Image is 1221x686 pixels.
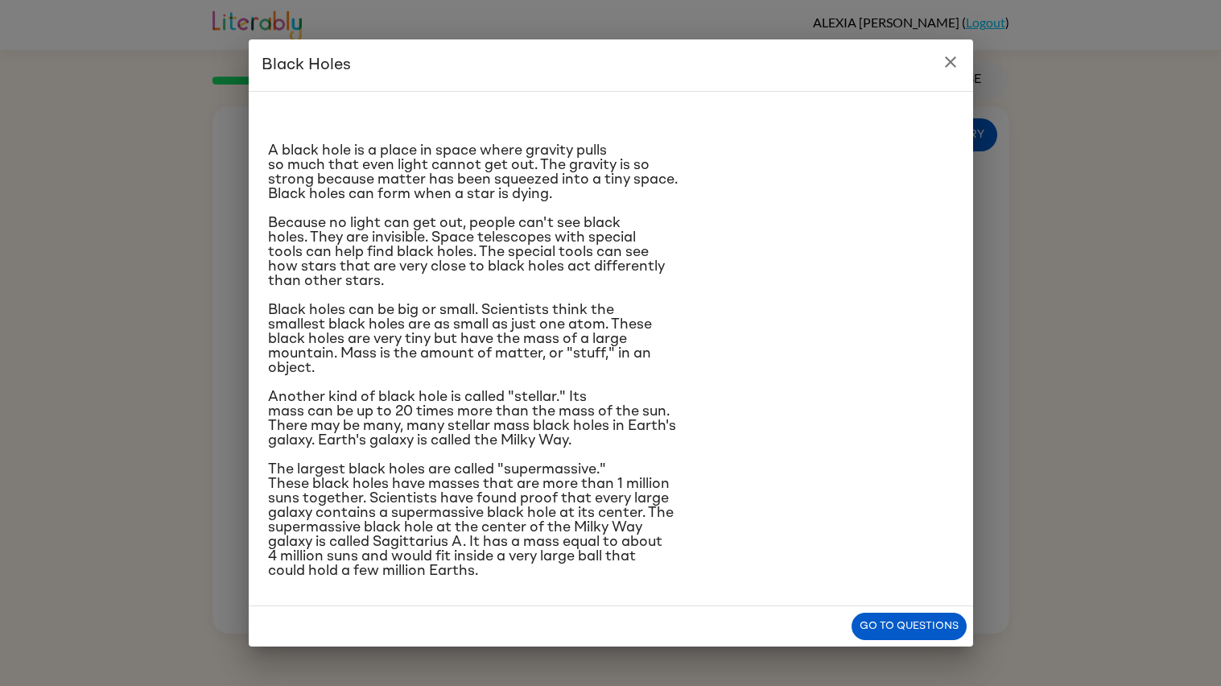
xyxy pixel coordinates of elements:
h2: Black Holes [249,39,973,91]
span: Black holes can be big or small. Scientists think the smallest black holes are as small as just o... [268,303,652,375]
button: close [934,46,967,78]
span: Another kind of black hole is called "stellar." Its mass can be up to 20 times more than the mass... [268,390,676,448]
span: A black hole is a place in space where gravity pulls so much that even light cannot get out. The ... [268,143,678,201]
span: The largest black holes are called "supermassive." These black holes have masses that are more th... [268,462,674,578]
button: Go to questions [852,613,967,641]
span: Because no light can get out, people can't see black holes. They are invisible. Space telescopes ... [268,216,665,288]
